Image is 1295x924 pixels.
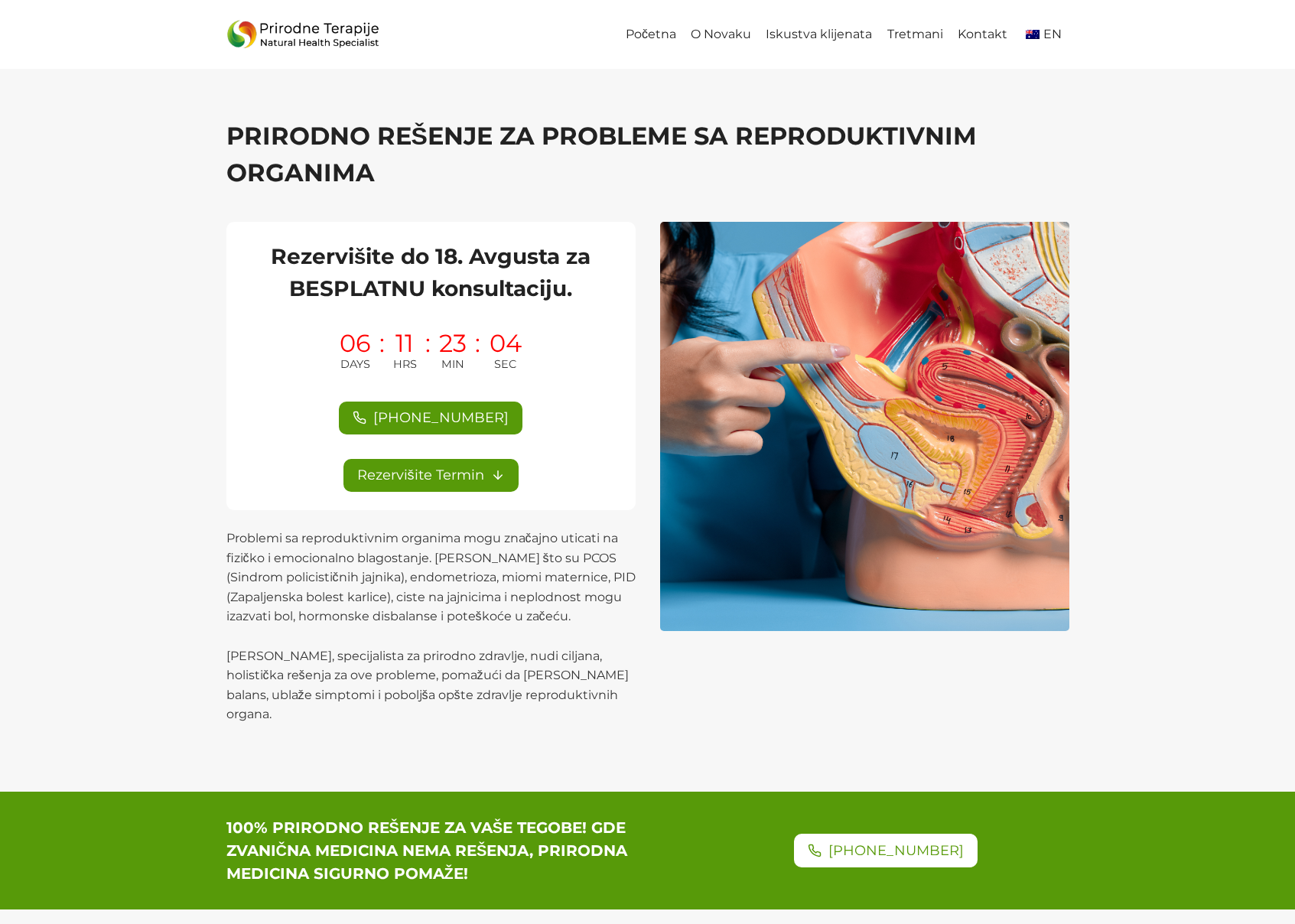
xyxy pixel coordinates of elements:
[343,459,519,492] a: Rezervišite Termin
[494,356,516,373] span: SEC
[759,18,880,52] a: Iskustva klijenata
[880,18,950,52] a: Tretmani
[441,356,464,373] span: MIN
[950,18,1014,52] a: Kontakt
[1026,30,1040,39] img: English
[226,118,1069,191] h1: PRIRODNO REŠENJE ZA PROBLEME SA REPRODUKTIVNIM ORGANIMA
[393,356,417,373] span: HRS
[226,16,379,54] img: Prirodne_Terapije_Logo - Prirodne Terapije
[618,18,683,52] a: Početna
[226,529,636,724] p: Problemi sa reproduktivnim organima mogu značajno uticati na fizičko i emocionalno blagostanje. [...
[439,331,467,356] span: 23
[373,407,509,429] span: [PHONE_NUMBER]
[1043,27,1062,41] span: EN
[340,356,370,373] span: DAYS
[1014,18,1069,52] a: en_AUEN
[684,18,759,52] a: O Novaku
[379,331,385,373] span: :
[660,222,1069,631] img: 3 - Prirodne Terapije
[357,464,484,486] span: Rezervišite Termin
[794,834,978,867] a: [PHONE_NUMBER]
[425,331,431,373] span: :
[490,331,522,356] span: 04
[475,331,480,373] span: :
[226,818,628,883] strong: 100% PRIRODNO REŠENJE ZA VAŠE TEGOBE! GDE ZVANIČNA MEDICINA NEMA REŠENJA, PRIRODNA MEDICINA SIGUR...
[828,840,964,862] span: [PHONE_NUMBER]
[245,240,617,304] h2: Rezervišite do 18. Avgusta za BESPLATNU konsultaciju.
[395,331,414,356] span: 11
[339,402,522,434] a: [PHONE_NUMBER]
[618,18,1069,52] nav: Primary Navigation
[340,331,370,356] span: 06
